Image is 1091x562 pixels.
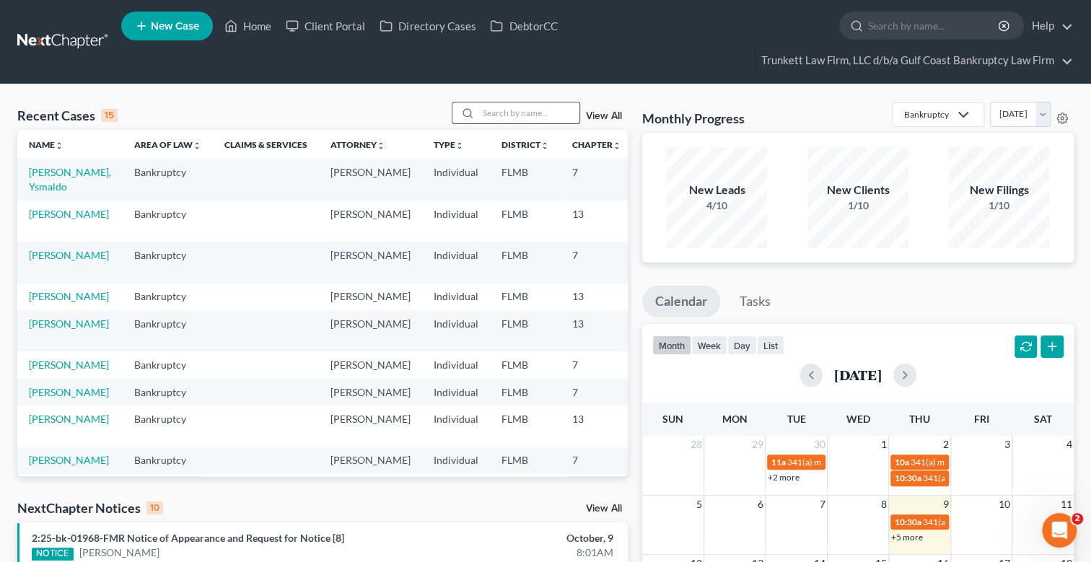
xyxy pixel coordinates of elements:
div: Recent Cases [17,107,118,124]
td: Individual [422,242,490,283]
td: 13 [561,405,633,447]
td: 7 [561,351,633,378]
i: unfold_more [193,141,201,150]
td: [PERSON_NAME] [319,351,422,378]
a: 2:25-bk-01968-FMR Notice of Appearance and Request for Notice [8] [32,532,344,544]
span: 30 [812,436,827,453]
span: 10a [895,457,909,467]
td: [PERSON_NAME] [319,379,422,405]
input: Search by name... [478,102,579,123]
h2: [DATE] [834,367,882,382]
a: [PERSON_NAME] [29,208,109,220]
div: 8:01AM [429,545,613,560]
button: month [652,335,691,355]
td: Bankruptcy [123,474,213,515]
div: 1/10 [948,198,1049,213]
td: FLMB [490,310,561,351]
td: Individual [422,310,490,351]
a: Typeunfold_more [434,139,464,150]
a: DebtorCC [483,13,564,39]
a: View All [586,504,622,514]
span: Sun [662,413,683,425]
div: Bankruptcy [904,108,949,120]
i: unfold_more [613,141,621,150]
td: [PERSON_NAME] [319,284,422,310]
td: [PERSON_NAME] [319,201,422,242]
td: 13 [561,310,633,351]
h3: Monthly Progress [642,110,745,127]
span: 4 [1065,436,1074,453]
a: [PERSON_NAME] [29,454,109,466]
span: 11a [771,457,786,467]
input: Search by name... [868,12,1000,39]
span: Mon [722,413,747,425]
a: Home [217,13,279,39]
a: Chapterunfold_more [572,139,621,150]
a: [PERSON_NAME] [29,359,109,371]
td: [PERSON_NAME] [319,474,422,515]
td: FLMB [490,242,561,283]
td: [PERSON_NAME] [319,405,422,447]
a: [PERSON_NAME], Ysmaldo [29,166,111,193]
td: FLMB [490,284,561,310]
a: [PERSON_NAME] [29,290,109,302]
a: [PERSON_NAME] [29,317,109,330]
span: 1 [880,436,888,453]
div: New Clients [807,182,908,198]
span: Wed [846,413,869,425]
td: Bankruptcy [123,351,213,378]
span: 28 [689,436,704,453]
div: 15 [101,109,118,122]
td: Individual [422,201,490,242]
a: Help [1025,13,1073,39]
td: [PERSON_NAME] [319,159,422,200]
a: Tasks [727,286,784,317]
span: 341(a) meeting for [PERSON_NAME] [787,457,926,467]
a: [PERSON_NAME] [79,545,159,560]
span: Thu [909,413,930,425]
span: 3 [1003,436,1012,453]
a: Trunkett Law Firm, LLC d/b/a Gulf Coast Bankruptcy Law Firm [754,48,1073,74]
span: 10:30a [895,517,921,527]
span: 6 [756,496,765,513]
div: 1/10 [807,198,908,213]
span: 9 [942,496,950,513]
td: FLMB [490,159,561,200]
span: 10 [997,496,1012,513]
td: Individual [422,447,490,474]
td: Bankruptcy [123,284,213,310]
div: NOTICE [32,548,74,561]
span: 5 [695,496,704,513]
td: [PERSON_NAME] [319,310,422,351]
td: 7 [561,447,633,474]
button: week [691,335,727,355]
td: FLMB [490,405,561,447]
span: 8 [880,496,888,513]
a: Calendar [642,286,720,317]
td: Individual [422,284,490,310]
span: 10:30a [895,473,921,483]
div: 4/10 [666,198,767,213]
span: Tue [787,413,805,425]
td: FLMB [490,351,561,378]
td: Bankruptcy [123,379,213,405]
button: list [757,335,784,355]
td: Individual [422,379,490,405]
td: 13 [561,474,633,515]
a: Area of Lawunfold_more [134,139,201,150]
td: Bankruptcy [123,159,213,200]
div: 10 [146,501,163,514]
td: Bankruptcy [123,242,213,283]
a: [PERSON_NAME] [29,386,109,398]
span: 2 [942,436,950,453]
th: Claims & Services [213,130,319,159]
iframe: Intercom live chat [1042,513,1077,548]
td: FLMB [490,379,561,405]
td: Bankruptcy [123,310,213,351]
a: [PERSON_NAME] [29,413,109,425]
span: Fri [973,413,989,425]
a: Districtunfold_more [501,139,549,150]
td: Bankruptcy [123,447,213,474]
span: 7 [818,496,827,513]
div: October, 9 [429,531,613,545]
